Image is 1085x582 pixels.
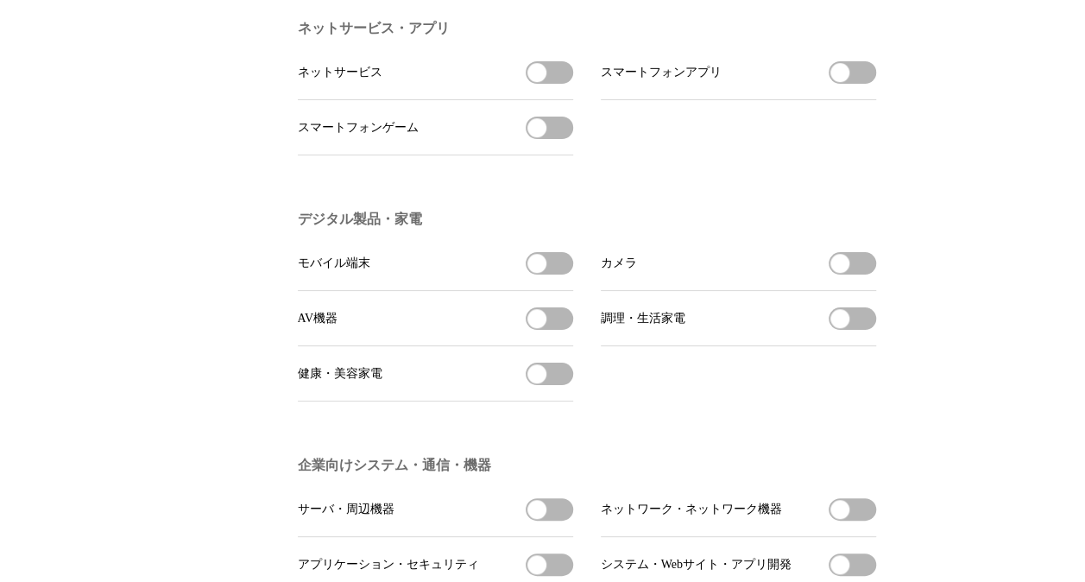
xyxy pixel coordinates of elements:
[601,557,792,573] span: システム・Webサイト・アプリ開発
[298,120,419,136] span: スマートフォンゲーム
[298,457,876,475] h3: 企業向けシステム・通信・機器
[601,502,782,517] span: ネットワーク・ネットワーク機器
[298,502,394,517] span: サーバ・周辺機器
[298,256,370,271] span: モバイル端末
[298,65,382,80] span: ネットサービス
[298,366,382,382] span: 健康・美容家電
[298,311,337,326] span: AV機器
[298,211,876,229] h3: デジタル製品・家電
[601,256,637,271] span: カメラ
[298,557,479,573] span: アプリケーション・セキュリティ
[601,311,685,326] span: 調理・生活家電
[601,65,722,80] span: スマートフォンアプリ
[298,20,876,38] h3: ネットサービス・アプリ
